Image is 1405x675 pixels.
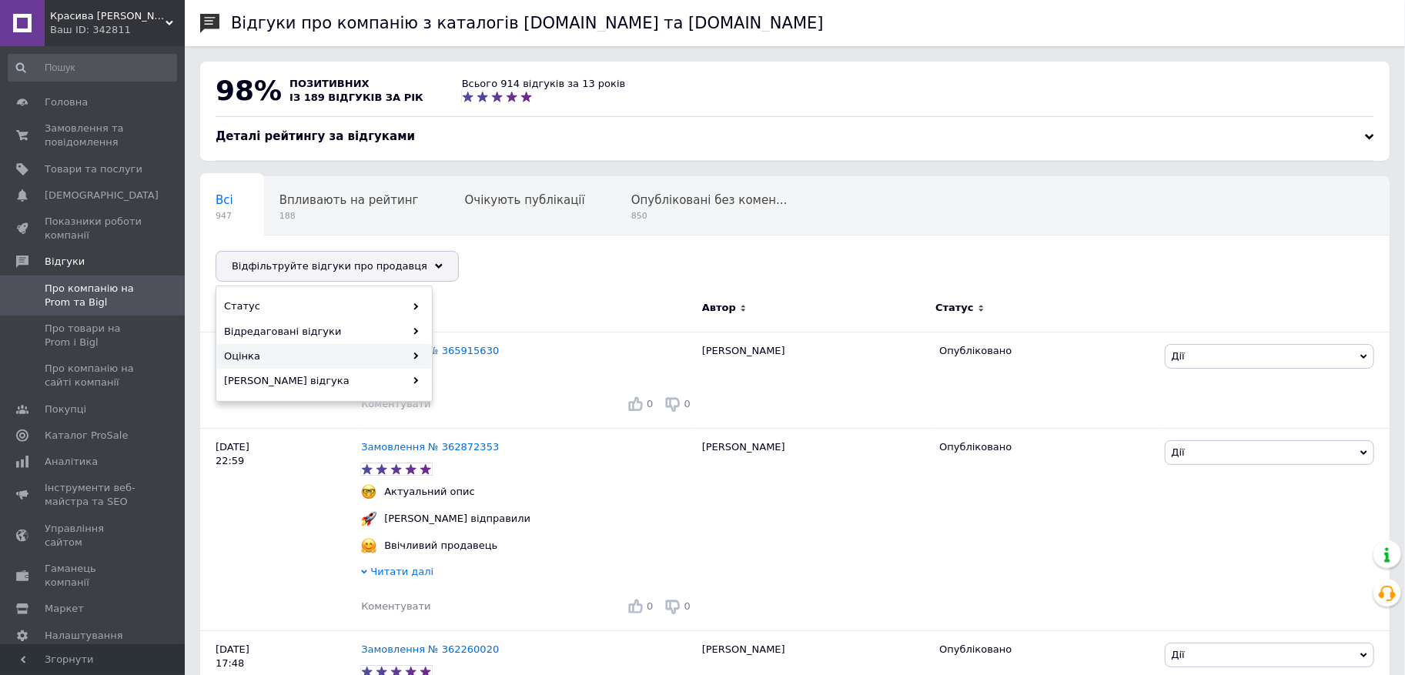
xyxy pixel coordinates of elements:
[631,210,788,222] span: 850
[216,210,233,222] span: 947
[50,9,166,23] span: Красива Я
[45,602,84,616] span: Маркет
[939,440,1152,454] div: Опубліковано
[45,162,142,176] span: Товари та послуги
[361,600,430,612] span: Коментувати
[684,398,691,409] span: 0
[8,54,177,82] input: Пошук
[361,441,499,453] a: Замовлення № 362872353
[939,643,1152,657] div: Опубліковано
[45,282,142,309] span: Про компанію на Prom та Bigl
[462,77,626,91] div: Всього 914 відгуків за 13 років
[45,95,88,109] span: Головна
[232,260,427,272] span: Відфільтруйте відгуки про продавця
[616,177,818,236] div: Опубліковані без коментаря
[289,92,423,103] span: із 189 відгуків за рік
[694,332,932,428] div: [PERSON_NAME]
[45,362,142,389] span: Про компанію на сайті компанії
[361,397,430,411] div: Коментувати
[45,562,142,590] span: Гаманець компанії
[380,512,534,526] div: [PERSON_NAME] відправили
[361,511,376,526] img: :rocket:
[361,565,694,583] div: Читати далі
[380,485,479,499] div: Актуальний опис
[684,600,691,612] span: 0
[45,322,142,349] span: Про товари на Prom і Bigl
[217,294,431,319] div: Статус
[216,252,360,266] span: Опублікований на сайті
[279,193,419,207] span: Впливають на рейтинг
[45,189,159,202] span: [DEMOGRAPHIC_DATA]
[216,129,415,143] span: Деталі рейтингу за відгуками
[216,193,233,207] span: Всі
[1172,446,1185,458] span: Дії
[200,332,361,428] div: [DATE] 14:34
[200,428,361,630] div: [DATE] 22:59
[1172,350,1185,362] span: Дії
[45,522,142,550] span: Управління сайтом
[702,301,736,315] span: Автор
[361,600,430,613] div: Коментувати
[217,369,431,393] div: [PERSON_NAME] відгука
[45,215,142,242] span: Показники роботи компанії
[45,429,128,443] span: Каталог ProSale
[217,344,431,369] div: Оцінка
[647,600,653,612] span: 0
[45,455,98,469] span: Аналітика
[1172,649,1185,660] span: Дії
[631,193,788,207] span: Опубліковані без комен...
[45,629,123,643] span: Налаштування
[279,210,419,222] span: 188
[216,75,282,106] span: 98%
[939,344,1152,358] div: Опубліковано
[45,122,142,149] span: Замовлення та повідомлення
[45,403,86,416] span: Покупці
[380,539,501,553] div: Ввічливий продавець
[361,538,376,553] img: :hugging_face:
[231,14,824,32] h1: Відгуки про компанію з каталогів [DOMAIN_NAME] та [DOMAIN_NAME]
[289,78,370,89] span: позитивних
[694,428,932,630] div: [PERSON_NAME]
[50,23,185,37] div: Ваш ID: 342811
[45,481,142,509] span: Інструменти веб-майстра та SEO
[361,484,376,500] img: :nerd_face:
[217,319,431,344] div: Відредаговані відгуки
[647,398,653,409] span: 0
[935,301,974,315] span: Статус
[216,129,1374,145] div: Деталі рейтингу за відгуками
[465,193,585,207] span: Очікують публікації
[361,643,499,655] a: Замовлення № 362260020
[361,398,430,409] span: Коментувати
[45,255,85,269] span: Відгуки
[370,566,433,577] span: Читати далі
